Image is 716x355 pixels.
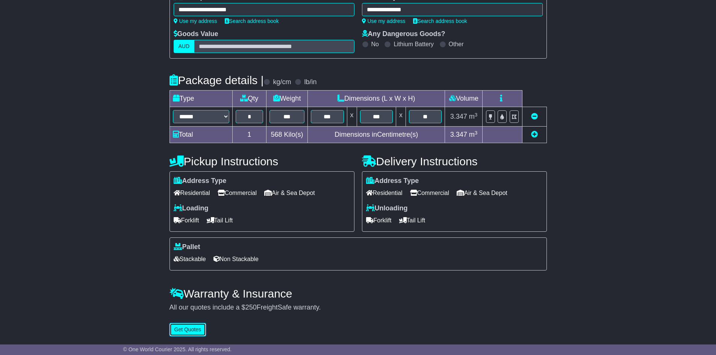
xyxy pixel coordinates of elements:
td: Type [170,91,232,107]
label: Goods Value [174,30,218,38]
label: Loading [174,204,209,213]
td: Qty [232,91,266,107]
button: Get Quotes [170,323,206,336]
div: All our quotes include a $ FreightSafe warranty. [170,304,547,312]
td: Weight [266,91,308,107]
span: 250 [245,304,257,311]
h4: Delivery Instructions [362,155,547,168]
td: Total [170,127,232,143]
td: 1 [232,127,266,143]
label: kg/cm [273,78,291,86]
label: lb/in [304,78,316,86]
sup: 3 [475,112,478,118]
td: x [347,107,357,127]
span: © One World Courier 2025. All rights reserved. [123,346,232,352]
h4: Pickup Instructions [170,155,354,168]
span: 3.347 [450,113,467,120]
span: Stackable [174,253,206,265]
span: 3.347 [450,131,467,138]
label: Pallet [174,243,200,251]
label: Unloading [366,204,408,213]
label: Address Type [366,177,419,185]
span: m [469,131,478,138]
label: Lithium Battery [394,41,434,48]
td: Volume [445,91,483,107]
td: Kilo(s) [266,127,308,143]
span: Forklift [174,215,199,226]
span: Residential [366,187,403,199]
span: Forklift [366,215,392,226]
span: Air & Sea Depot [457,187,507,199]
td: x [396,107,406,127]
a: Use my address [174,18,217,24]
span: m [469,113,478,120]
span: 568 [271,131,282,138]
span: Non Stackable [213,253,259,265]
label: AUD [174,40,195,53]
sup: 3 [475,130,478,136]
a: Remove this item [531,113,538,120]
a: Add new item [531,131,538,138]
span: Commercial [410,187,449,199]
a: Search address book [413,18,467,24]
span: Commercial [218,187,257,199]
label: No [371,41,379,48]
a: Search address book [225,18,279,24]
h4: Warranty & Insurance [170,287,547,300]
label: Other [449,41,464,48]
span: Tail Lift [207,215,233,226]
label: Address Type [174,177,227,185]
h4: Package details | [170,74,264,86]
label: Any Dangerous Goods? [362,30,445,38]
span: Air & Sea Depot [264,187,315,199]
a: Use my address [362,18,406,24]
td: Dimensions (L x W x H) [308,91,445,107]
span: Residential [174,187,210,199]
span: Tail Lift [399,215,425,226]
td: Dimensions in Centimetre(s) [308,127,445,143]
